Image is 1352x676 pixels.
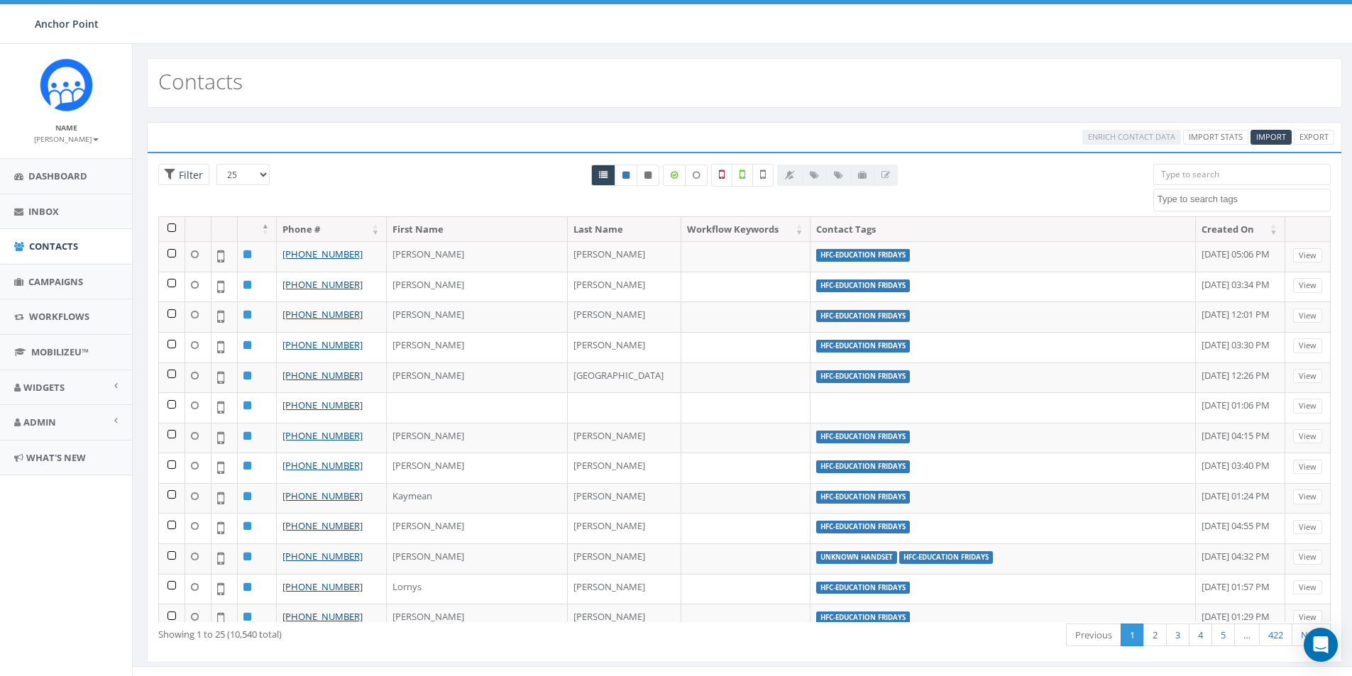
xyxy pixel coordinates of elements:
a: All contacts [591,165,615,186]
a: View [1293,309,1322,323]
a: [PHONE_NUMBER] [282,308,363,321]
td: [DATE] 04:15 PM [1196,423,1285,453]
td: [DATE] 04:32 PM [1196,543,1285,574]
img: Rally_platform_Icon_1.png [40,58,93,111]
td: [PERSON_NAME] [387,301,568,332]
td: [PERSON_NAME] [568,301,681,332]
td: [PERSON_NAME] [387,241,568,272]
label: HFC-Education Fridays [816,460,910,473]
a: [PHONE_NUMBER] [282,278,363,291]
a: View [1293,460,1322,475]
td: [PERSON_NAME] [568,543,681,574]
label: HFC-Education Fridays [816,521,910,533]
a: [PHONE_NUMBER] [282,459,363,472]
th: First Name [387,217,568,242]
span: Admin [23,416,56,428]
td: Lornys [387,574,568,604]
td: [PERSON_NAME] [568,423,681,453]
label: HFC-Education Fridays [899,551,993,564]
span: Contacts [29,240,78,253]
small: Name [55,123,77,133]
label: HFC-Education Fridays [816,340,910,353]
input: Type to search [1153,164,1331,185]
label: HFC-Education Fridays [816,249,910,262]
a: [PHONE_NUMBER] [282,519,363,532]
span: Widgets [23,381,65,394]
span: Filter [175,168,203,182]
th: Phone #: activate to sort column ascending [277,217,387,242]
td: [PERSON_NAME] [568,272,681,302]
label: Validated [732,164,753,187]
a: View [1293,580,1322,595]
a: View [1293,248,1322,263]
a: View [1293,489,1322,504]
label: HFC-Education Fridays [816,582,910,594]
td: [PERSON_NAME] [387,543,568,574]
td: [DATE] 01:24 PM [1196,483,1285,514]
a: [PHONE_NUMBER] [282,550,363,563]
label: Data not Enriched [685,165,708,186]
a: 3 [1166,624,1189,647]
a: Export [1294,130,1334,145]
span: Advance Filter [158,164,209,186]
textarea: Search [1158,193,1330,206]
td: [PERSON_NAME] [387,332,568,362]
th: Workflow Keywords: activate to sort column ascending [681,217,810,242]
a: 5 [1211,624,1235,647]
a: 1 [1121,624,1144,647]
div: Open Intercom Messenger [1304,628,1338,662]
td: [DATE] 12:01 PM [1196,301,1285,332]
a: View [1293,338,1322,353]
label: HFC-Education Fridays [816,279,910,292]
span: Inbox [28,205,59,218]
td: [PERSON_NAME] [568,483,681,514]
a: Import Stats [1183,130,1248,145]
a: 4 [1189,624,1212,647]
td: Kaymean [387,483,568,514]
i: This phone number is unsubscribed and has opted-out of all texts. [644,171,652,179]
span: Anchor Point [35,17,99,31]
a: View [1293,429,1322,444]
span: Import [1256,131,1286,142]
label: unknown handset [816,551,897,564]
a: Next [1292,624,1331,647]
label: HFC-Education Fridays [816,310,910,323]
td: [DATE] 05:06 PM [1196,241,1285,272]
td: [PERSON_NAME] [387,362,568,393]
th: Contact Tags [810,217,1196,242]
td: [DATE] 01:57 PM [1196,574,1285,604]
td: [PERSON_NAME] [387,423,568,453]
a: [PHONE_NUMBER] [282,610,363,623]
label: Not Validated [752,164,774,187]
label: Not a Mobile [711,164,732,187]
a: View [1293,369,1322,384]
td: [PERSON_NAME] [387,453,568,483]
th: Last Name [568,217,681,242]
a: Import [1251,130,1292,145]
span: MobilizeU™ [31,345,89,358]
label: HFC-Education Fridays [816,431,910,443]
a: View [1293,278,1322,293]
td: [PERSON_NAME] [568,241,681,272]
span: Dashboard [28,170,87,182]
a: Opted Out [637,165,659,186]
span: CSV files only [1256,131,1286,142]
a: … [1234,624,1260,647]
a: [PHONE_NUMBER] [282,369,363,382]
td: [DATE] 04:55 PM [1196,513,1285,543]
a: View [1293,399,1322,414]
td: [DATE] 03:30 PM [1196,332,1285,362]
td: [DATE] 01:29 PM [1196,604,1285,634]
td: [PERSON_NAME] [387,272,568,302]
td: [PERSON_NAME] [387,604,568,634]
a: View [1293,610,1322,625]
td: [DATE] 03:34 PM [1196,272,1285,302]
label: HFC-Education Fridays [816,370,910,383]
td: [DATE] 12:26 PM [1196,362,1285,393]
td: [PERSON_NAME] [568,332,681,362]
a: [PHONE_NUMBER] [282,580,363,593]
i: This phone number is subscribed and will receive texts. [622,171,630,179]
label: HFC-Education Fridays [816,611,910,624]
a: 2 [1143,624,1167,647]
a: View [1293,520,1322,535]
